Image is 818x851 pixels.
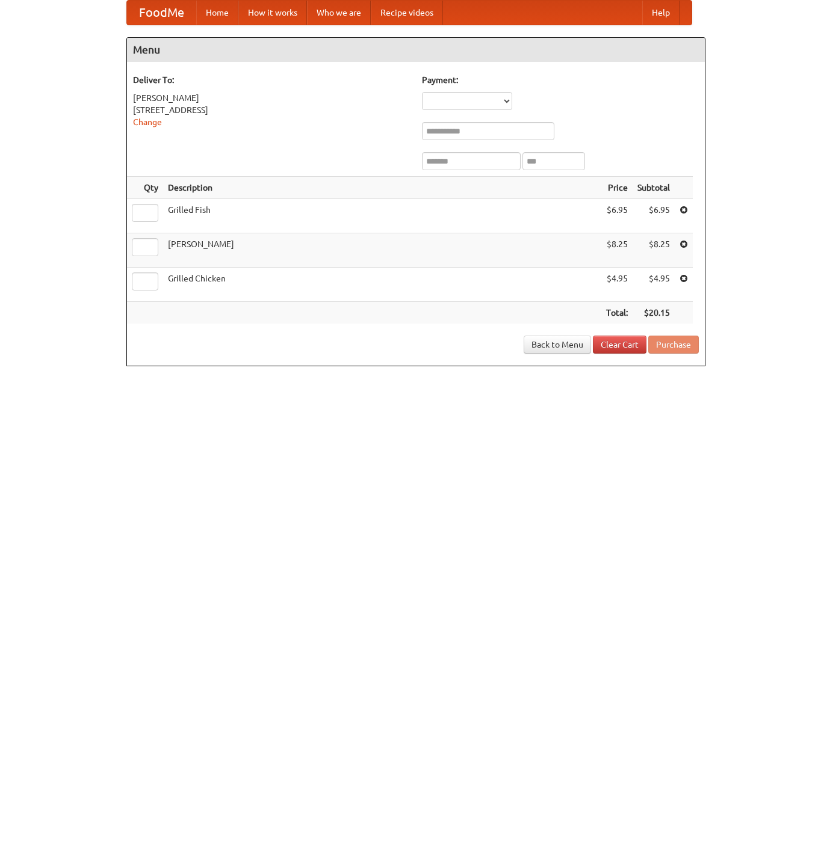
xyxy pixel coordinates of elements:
[633,233,675,268] td: $8.25
[601,302,633,324] th: Total:
[422,74,699,86] h5: Payment:
[593,336,646,354] a: Clear Cart
[648,336,699,354] button: Purchase
[633,268,675,302] td: $4.95
[642,1,680,25] a: Help
[163,268,601,302] td: Grilled Chicken
[133,104,410,116] div: [STREET_ADDRESS]
[163,199,601,233] td: Grilled Fish
[633,199,675,233] td: $6.95
[127,177,163,199] th: Qty
[133,117,162,127] a: Change
[196,1,238,25] a: Home
[133,92,410,104] div: [PERSON_NAME]
[127,1,196,25] a: FoodMe
[601,233,633,268] td: $8.25
[163,177,601,199] th: Description
[633,302,675,324] th: $20.15
[238,1,307,25] a: How it works
[127,38,705,62] h4: Menu
[163,233,601,268] td: [PERSON_NAME]
[133,74,410,86] h5: Deliver To:
[524,336,591,354] a: Back to Menu
[307,1,371,25] a: Who we are
[601,268,633,302] td: $4.95
[601,177,633,199] th: Price
[601,199,633,233] td: $6.95
[371,1,443,25] a: Recipe videos
[633,177,675,199] th: Subtotal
